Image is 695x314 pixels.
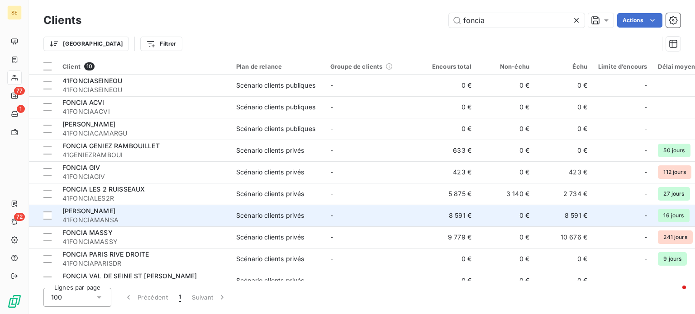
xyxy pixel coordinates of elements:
[236,63,319,70] div: Plan de relance
[535,226,593,248] td: 10 676 €
[644,254,647,263] span: -
[7,294,22,309] img: Logo LeanPay
[62,164,100,171] span: FONCIA GIV
[482,63,529,70] div: Non-échu
[658,165,691,179] span: 112 jours
[236,124,315,133] div: Scénario clients publiques
[330,277,333,284] span: -
[419,248,477,270] td: 0 €
[62,129,225,138] span: 41FONCIACAMARGU
[419,226,477,248] td: 9 779 €
[658,252,687,266] span: 9 jours
[419,140,477,161] td: 633 €
[62,98,105,106] span: FONCIA ACVI
[236,103,315,112] div: Scénario clients publiques
[664,283,686,305] iframe: Intercom live chat
[62,172,225,181] span: 41FONCIAGIV
[477,270,535,291] td: 0 €
[330,255,333,262] span: -
[419,118,477,140] td: 0 €
[119,288,173,307] button: Précédent
[477,140,535,161] td: 0 €
[62,77,122,84] span: 41FONCIASEINEOU
[419,270,477,291] td: 0 €
[62,272,197,280] span: FONCIA VAL DE SEINE ST [PERSON_NAME]
[7,5,22,20] div: SE
[419,96,477,118] td: 0 €
[51,293,62,302] span: 100
[658,230,692,244] span: 241 jours
[477,226,535,248] td: 0 €
[236,254,304,263] div: Scénario clients privés
[477,75,535,96] td: 0 €
[644,103,647,112] span: -
[330,146,333,154] span: -
[644,168,647,177] span: -
[477,183,535,205] td: 3 140 €
[330,211,333,219] span: -
[535,75,593,96] td: 0 €
[644,146,647,155] span: -
[419,183,477,205] td: 5 875 €
[535,270,593,291] td: 0 €
[173,288,186,307] button: 1
[330,81,333,89] span: -
[598,63,647,70] div: Limite d’encours
[43,12,81,28] h3: Clients
[62,259,225,268] span: 41FONCIAPARISDR
[644,211,647,220] span: -
[17,105,25,113] span: 1
[330,233,333,241] span: -
[477,118,535,140] td: 0 €
[186,288,232,307] button: Suivant
[62,63,81,70] span: Client
[62,142,160,150] span: FONCIA GENIEZ RAMBOUILLET
[535,183,593,205] td: 2 734 €
[236,168,304,177] div: Scénario clients privés
[644,189,647,198] span: -
[644,233,647,242] span: -
[62,185,145,193] span: FONCIA LES 2 RUISSEAUX
[419,75,477,96] td: 0 €
[179,293,181,302] span: 1
[236,276,304,285] div: Scénario clients privés
[62,150,225,159] span: 41GENIEZRAMBOUI
[43,37,129,51] button: [GEOGRAPHIC_DATA]
[236,81,315,90] div: Scénario clients publiques
[644,81,647,90] span: -
[140,37,182,51] button: Filtrer
[477,248,535,270] td: 0 €
[62,194,225,203] span: 41FONCIALES2R
[62,85,225,94] span: 41FONCIASEINEOU
[658,144,690,157] span: 50 jours
[535,205,593,226] td: 8 591 €
[236,146,304,155] div: Scénario clients privés
[535,161,593,183] td: 423 €
[617,13,662,28] button: Actions
[535,248,593,270] td: 0 €
[14,213,25,221] span: 72
[535,140,593,161] td: 0 €
[644,124,647,133] span: -
[644,276,647,285] span: -
[540,63,587,70] div: Échu
[419,205,477,226] td: 8 591 €
[330,63,383,70] span: Groupe de clients
[62,237,225,246] span: 41FONCIAMASSY
[62,250,149,258] span: FONCIA PARIS RIVE DROITE
[62,107,225,116] span: 41FONCIAACVI
[236,189,304,198] div: Scénario clients privés
[62,229,113,236] span: FONCIA MASSY
[449,13,585,28] input: Rechercher
[535,96,593,118] td: 0 €
[62,207,115,215] span: [PERSON_NAME]
[535,118,593,140] td: 0 €
[14,87,25,95] span: 77
[330,125,333,132] span: -
[330,190,333,197] span: -
[658,209,689,222] span: 16 jours
[62,216,225,225] span: 41FONCIAMANSA
[84,62,95,70] span: 10
[477,205,535,226] td: 0 €
[330,168,333,176] span: -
